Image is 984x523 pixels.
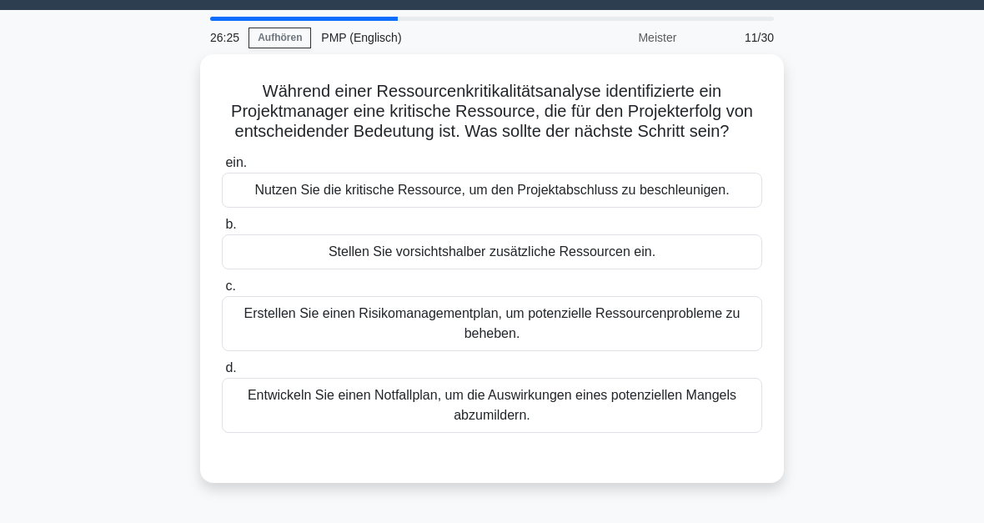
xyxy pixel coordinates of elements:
div: Stellen Sie vorsichtshalber zusätzliche Ressourcen ein. [222,234,762,269]
div: 11/30 [686,21,784,54]
div: Meister [540,21,686,54]
div: PMP (Englisch) [311,21,540,54]
span: ein. [225,155,247,169]
div: Erstellen Sie einen Risikomanagementplan, um potenzielle Ressourcenprobleme zu beheben. [222,296,762,351]
font: Während einer Ressourcenkritikalitätsanalyse identifizierte ein Projektmanager eine kritische Res... [231,82,753,140]
span: d. [225,360,236,375]
span: b. [225,217,236,231]
a: Aufhören [249,28,311,48]
div: Entwickeln Sie einen Notfallplan, um die Auswirkungen eines potenziellen Mangels abzumildern. [222,378,762,433]
div: 26:25 [200,21,249,54]
div: Nutzen Sie die kritische Ressource, um den Projektabschluss zu beschleunigen. [222,173,762,208]
span: c. [225,279,235,293]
